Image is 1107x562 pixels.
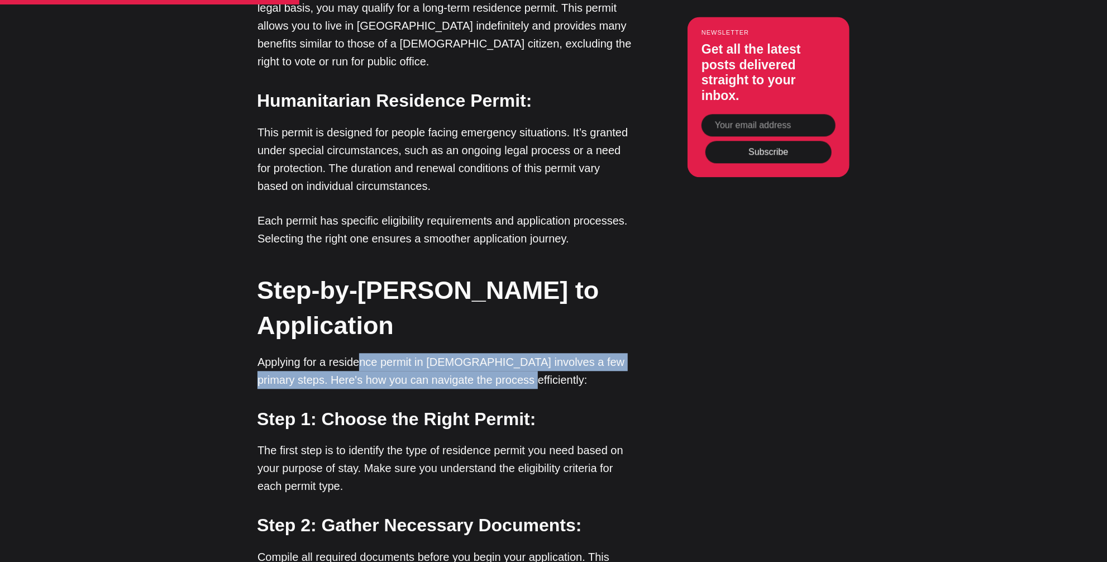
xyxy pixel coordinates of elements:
[257,91,532,111] strong: Humanitarian Residence Permit:
[257,276,599,340] strong: Step-by-[PERSON_NAME] to Application
[257,409,536,429] strong: Step 1: Choose the Right Permit:
[257,212,632,247] p: Each permit has specific eligibility requirements and application processes. Selecting the right ...
[257,515,582,535] strong: Step 2: Gather Necessary Documents:
[257,123,632,195] p: This permit is designed for people facing emergency situations. It’s granted under special circum...
[257,441,632,495] p: The first step is to identify the type of residence permit you need based on your purpose of stay...
[702,29,836,36] small: Newsletter
[705,141,832,163] button: Subscribe
[702,114,836,136] input: Your email address
[702,42,836,103] h3: Get all the latest posts delivered straight to your inbox.
[257,353,632,389] p: Applying for a residence permit in [DEMOGRAPHIC_DATA] involves a few primary steps. Here's how yo...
